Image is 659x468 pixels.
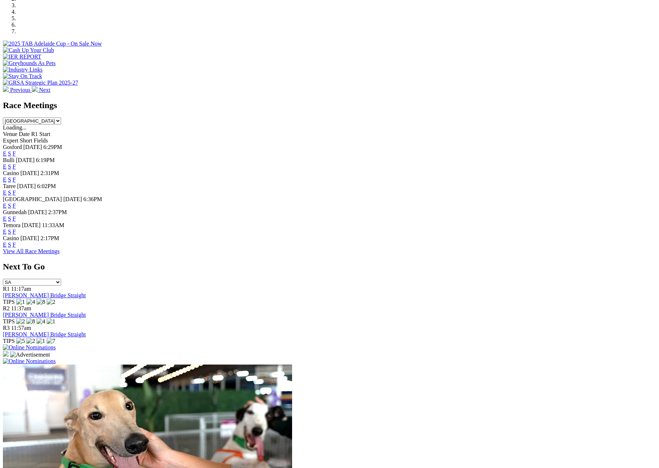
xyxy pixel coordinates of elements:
[36,157,55,163] span: 6:19PM
[37,318,45,325] img: 4
[3,87,32,93] a: Previous
[3,157,14,163] span: Bulli
[10,87,30,93] span: Previous
[3,229,7,235] a: E
[3,190,7,196] a: E
[42,222,64,228] span: 11:33AM
[3,292,86,298] a: [PERSON_NAME] Bridge Straight
[3,176,7,183] a: E
[8,216,11,222] a: S
[8,190,11,196] a: S
[26,299,35,305] img: 4
[3,150,7,157] a: E
[47,338,55,344] img: 7
[3,170,19,176] span: Casino
[11,305,31,311] span: 11:37am
[13,242,16,248] a: F
[20,170,39,176] span: [DATE]
[3,286,10,292] span: R1
[22,222,41,228] span: [DATE]
[13,229,16,235] a: F
[8,203,11,209] a: S
[3,305,10,311] span: R2
[8,163,11,170] a: S
[3,209,27,215] span: Gunnedah
[16,299,25,305] img: 1
[26,338,35,344] img: 2
[13,203,16,209] a: F
[28,209,47,215] span: [DATE]
[3,203,7,209] a: E
[3,338,15,344] span: TIPS
[3,124,26,131] span: Loading...
[20,235,39,241] span: [DATE]
[3,344,56,351] img: Online Nominations
[3,248,60,254] a: View All Race Meetings
[3,67,43,73] img: Industry Links
[3,73,42,80] img: Stay On Track
[40,170,59,176] span: 2:31PM
[84,196,102,202] span: 6:36PM
[43,144,62,150] span: 6:29PM
[34,137,48,144] span: Fields
[13,163,16,170] a: F
[3,325,10,331] span: R3
[32,86,38,92] img: chevron-right-pager-white.svg
[3,312,86,318] a: [PERSON_NAME] Bridge Straight
[17,183,36,189] span: [DATE]
[8,150,11,157] a: S
[3,222,21,228] span: Temora
[3,101,656,110] h2: Race Meetings
[3,137,18,144] span: Expert
[48,209,67,215] span: 2:37PM
[3,47,54,54] img: Cash Up Your Club
[13,190,16,196] a: F
[23,144,42,150] span: [DATE]
[11,286,31,292] span: 11:17am
[39,87,50,93] span: Next
[3,183,16,189] span: Taree
[3,358,56,365] img: Online Nominations
[10,352,50,358] img: Advertisement
[3,80,78,86] img: GRSA Strategic Plan 2025-27
[31,131,50,137] span: R1 Start
[3,131,17,137] span: Venue
[3,242,7,248] a: E
[8,242,11,248] a: S
[3,331,86,337] a: [PERSON_NAME] Bridge Straight
[3,163,7,170] a: E
[40,235,59,241] span: 2:17PM
[37,338,45,344] img: 1
[8,176,11,183] a: S
[13,150,16,157] a: F
[37,183,56,189] span: 6:02PM
[3,41,102,47] img: 2025 TAB Adelaide Cup - On Sale Now
[11,325,31,331] span: 11:57am
[3,54,41,60] img: IER REPORT
[3,299,15,305] span: TIPS
[3,86,9,92] img: chevron-left-pager-white.svg
[3,262,656,272] h2: Next To Go
[13,176,16,183] a: F
[16,318,25,325] img: 2
[63,196,82,202] span: [DATE]
[19,131,30,137] span: Date
[20,137,33,144] span: Short
[3,216,7,222] a: E
[3,351,9,357] img: 15187_Greyhounds_GreysPlayCentral_Resize_SA_WebsiteBanner_300x115_2025.jpg
[3,318,15,324] span: TIPS
[3,235,19,241] span: Casino
[3,196,62,202] span: [GEOGRAPHIC_DATA]
[47,299,55,305] img: 2
[13,216,16,222] a: F
[47,318,55,325] img: 1
[3,144,22,150] span: Gosford
[16,157,35,163] span: [DATE]
[37,299,45,305] img: 8
[26,318,35,325] img: 8
[16,338,25,344] img: 5
[8,229,11,235] a: S
[32,87,50,93] a: Next
[3,60,56,67] img: Greyhounds As Pets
